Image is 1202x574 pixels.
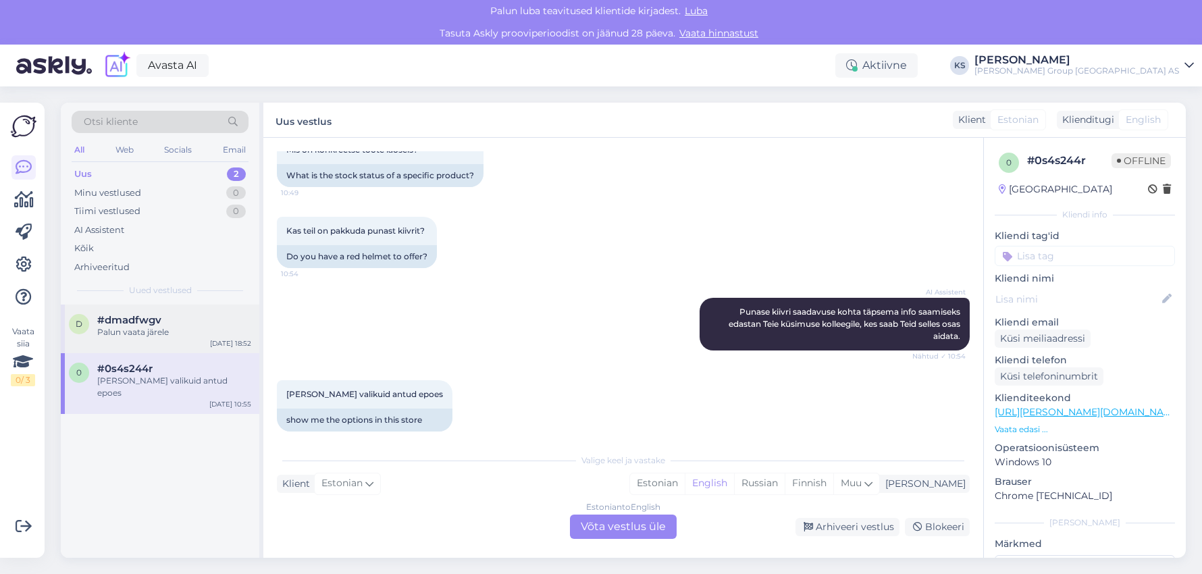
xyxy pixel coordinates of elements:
[995,517,1175,529] div: [PERSON_NAME]
[685,473,734,494] div: English
[11,113,36,139] img: Askly Logo
[995,475,1175,489] p: Brauser
[281,432,332,442] span: 10:55
[227,167,246,181] div: 2
[995,406,1181,418] a: [URL][PERSON_NAME][DOMAIN_NAME]
[835,53,918,78] div: Aktiivne
[734,473,785,494] div: Russian
[113,141,136,159] div: Web
[953,113,986,127] div: Klient
[974,55,1194,76] a: [PERSON_NAME][PERSON_NAME] Group [GEOGRAPHIC_DATA] AS
[97,326,251,338] div: Palun vaata järele
[74,261,130,274] div: Arhiveeritud
[321,476,363,491] span: Estonian
[226,186,246,200] div: 0
[74,224,124,237] div: AI Assistent
[76,367,82,377] span: 0
[72,141,87,159] div: All
[276,111,332,129] label: Uus vestlus
[76,319,82,329] span: d
[995,315,1175,330] p: Kliendi email
[1112,153,1171,168] span: Offline
[675,27,762,39] a: Vaata hinnastust
[905,518,970,536] div: Blokeeri
[1027,153,1112,169] div: # 0s4s244r
[74,242,94,255] div: Kõik
[630,473,685,494] div: Estonian
[97,363,153,375] span: #0s4s244r
[995,455,1175,469] p: Windows 10
[841,477,862,489] span: Muu
[277,409,452,432] div: show me the options in this store
[220,141,249,159] div: Email
[74,167,92,181] div: Uus
[129,284,192,296] span: Uued vestlused
[570,515,677,539] div: Võta vestlus üle
[999,182,1112,197] div: [GEOGRAPHIC_DATA]
[995,353,1175,367] p: Kliendi telefon
[681,5,712,17] span: Luba
[995,441,1175,455] p: Operatsioonisüsteem
[11,325,35,386] div: Vaata siia
[97,375,251,399] div: [PERSON_NAME] valikuid antud epoes
[795,518,899,536] div: Arhiveeri vestlus
[785,473,833,494] div: Finnish
[277,245,437,268] div: Do you have a red helmet to offer?
[277,164,484,187] div: What is the stock status of a specific product?
[995,367,1103,386] div: Küsi telefoninumbrit
[97,314,161,326] span: #dmadfwgv
[997,113,1039,127] span: Estonian
[995,489,1175,503] p: Chrome [TECHNICAL_ID]
[277,454,970,467] div: Valige keel ja vastake
[995,271,1175,286] p: Kliendi nimi
[974,66,1179,76] div: [PERSON_NAME] Group [GEOGRAPHIC_DATA] AS
[161,141,194,159] div: Socials
[586,501,660,513] div: Estonian to English
[84,115,138,129] span: Otsi kliente
[995,246,1175,266] input: Lisa tag
[286,389,443,399] span: [PERSON_NAME] valikuid antud epoes
[950,56,969,75] div: KS
[286,226,425,236] span: Kas teil on pakkuda punast kiivrit?
[915,287,966,297] span: AI Assistent
[1126,113,1161,127] span: English
[281,269,332,279] span: 10:54
[103,51,131,80] img: explore-ai
[74,205,140,218] div: Tiimi vestlused
[974,55,1179,66] div: [PERSON_NAME]
[1057,113,1114,127] div: Klienditugi
[995,209,1175,221] div: Kliendi info
[912,351,966,361] span: Nähtud ✓ 10:54
[226,205,246,218] div: 0
[209,399,251,409] div: [DATE] 10:55
[11,374,35,386] div: 0 / 3
[995,292,1159,307] input: Lisa nimi
[995,537,1175,551] p: Märkmed
[880,477,966,491] div: [PERSON_NAME]
[995,391,1175,405] p: Klienditeekond
[729,307,962,341] span: Punase kiivri saadavuse kohta täpsema info saamiseks edastan Teie küsimuse kolleegile, kes saab T...
[995,423,1175,436] p: Vaata edasi ...
[277,477,310,491] div: Klient
[281,188,332,198] span: 10:49
[74,186,141,200] div: Minu vestlused
[136,54,209,77] a: Avasta AI
[995,229,1175,243] p: Kliendi tag'id
[210,338,251,348] div: [DATE] 18:52
[1006,157,1012,167] span: 0
[995,330,1091,348] div: Küsi meiliaadressi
